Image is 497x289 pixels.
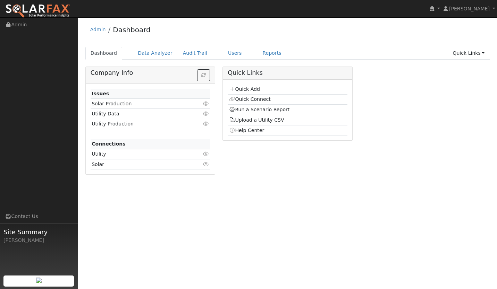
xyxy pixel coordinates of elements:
i: Click to view [203,121,209,126]
strong: Connections [92,141,126,147]
img: SolarFax [5,4,70,18]
a: Quick Add [229,86,260,92]
td: Utility Production [91,119,191,129]
a: Users [223,47,247,60]
td: Utility Data [91,109,191,119]
h5: Company Info [91,69,210,77]
td: Utility [91,149,191,159]
a: Data Analyzer [133,47,178,60]
i: Click to view [203,111,209,116]
a: Run a Scenario Report [229,107,290,112]
td: Solar [91,159,191,169]
strong: Issues [92,91,109,96]
a: Quick Connect [229,96,271,102]
span: Site Summary [3,227,74,237]
h5: Quick Links [228,69,347,77]
div: [PERSON_NAME] [3,237,74,244]
a: Audit Trail [178,47,212,60]
a: Help Center [229,128,264,133]
a: Upload a Utility CSV [229,117,284,123]
a: Reports [258,47,287,60]
i: Click to view [203,151,209,156]
img: retrieve [36,278,42,283]
td: Solar Production [91,99,191,109]
a: Admin [90,27,106,32]
i: Click to view [203,101,209,106]
a: Dashboard [85,47,123,60]
span: [PERSON_NAME] [449,6,490,11]
a: Dashboard [113,26,151,34]
i: Click to view [203,162,209,167]
a: Quick Links [447,47,490,60]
